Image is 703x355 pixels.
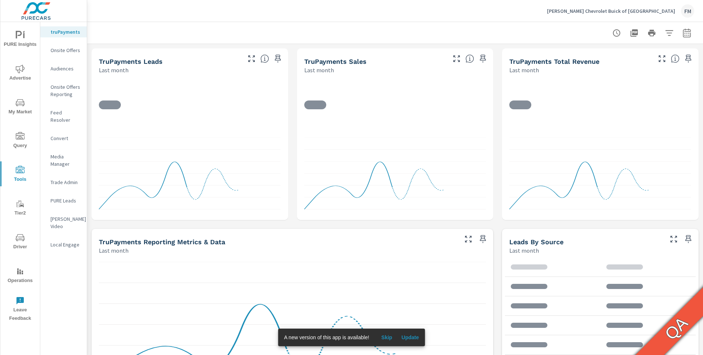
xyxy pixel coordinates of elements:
span: Tools [3,166,38,184]
button: Apply Filters [662,26,677,40]
span: Skip [378,334,395,341]
div: Local Engage [40,239,87,250]
p: Trade Admin [51,179,81,186]
p: Last month [304,66,334,74]
p: Last month [99,246,129,255]
span: Tier2 [3,200,38,217]
div: truPayments [40,26,87,37]
span: Query [3,132,38,150]
p: truPayments [51,28,81,36]
div: Audiences [40,63,87,74]
p: [PERSON_NAME] Chevrolet Buick of [GEOGRAPHIC_DATA] [547,8,675,14]
p: Last month [509,246,539,255]
p: PURE Leads [51,197,81,204]
h5: truPayments Total Revenue [509,58,599,65]
span: Number of sales matched to a truPayments lead. [Source: This data is sourced from the dealer's DM... [465,54,474,63]
span: PURE Insights [3,31,38,49]
p: Onsite Offers [51,47,81,54]
span: Driver [3,233,38,251]
span: Save this to your personalized report [272,53,284,65]
span: Leave Feedback [3,296,38,323]
span: Update [401,334,419,341]
button: Select Date Range [680,26,694,40]
div: Onsite Offers Reporting [40,81,87,100]
span: The number of truPayments leads. [260,54,269,63]
h5: truPayments Sales [304,58,367,65]
div: Convert [40,133,87,144]
p: Local Engage [51,241,81,248]
div: PURE Leads [40,195,87,206]
button: Make Fullscreen [462,233,474,245]
button: Update [398,332,422,343]
span: Save this to your personalized report [682,233,694,245]
button: Skip [375,332,398,343]
p: Audiences [51,65,81,72]
span: My Market [3,98,38,116]
span: A new version of this app is available! [284,334,369,340]
p: Last month [509,66,539,74]
button: Make Fullscreen [668,233,680,245]
p: Convert [51,135,81,142]
span: Total revenue from sales matched to a truPayments lead. [Source: This data is sourced from the de... [671,54,680,63]
button: "Export Report to PDF" [627,26,641,40]
button: Make Fullscreen [656,53,668,65]
p: Media Manager [51,153,81,168]
button: Make Fullscreen [451,53,462,65]
p: Last month [99,66,129,74]
p: Onsite Offers Reporting [51,83,81,98]
p: [PERSON_NAME] Video [51,215,81,230]
div: FM [681,4,694,18]
h5: Leads By Source [509,238,563,246]
span: Operations [3,267,38,285]
div: [PERSON_NAME] Video [40,213,87,232]
div: Media Manager [40,151,87,169]
span: Save this to your personalized report [477,53,489,65]
div: Trade Admin [40,177,87,188]
button: Make Fullscreen [246,53,257,65]
div: Onsite Offers [40,45,87,56]
h5: truPayments Leads [99,58,163,65]
h5: truPayments Reporting Metrics & Data [99,238,225,246]
div: nav menu [0,22,40,326]
span: Save this to your personalized report [477,233,489,245]
p: Feed Resolver [51,109,81,124]
span: Advertise [3,65,38,83]
span: Save this to your personalized report [682,53,694,65]
button: Print Report [644,26,659,40]
div: Feed Resolver [40,107,87,125]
